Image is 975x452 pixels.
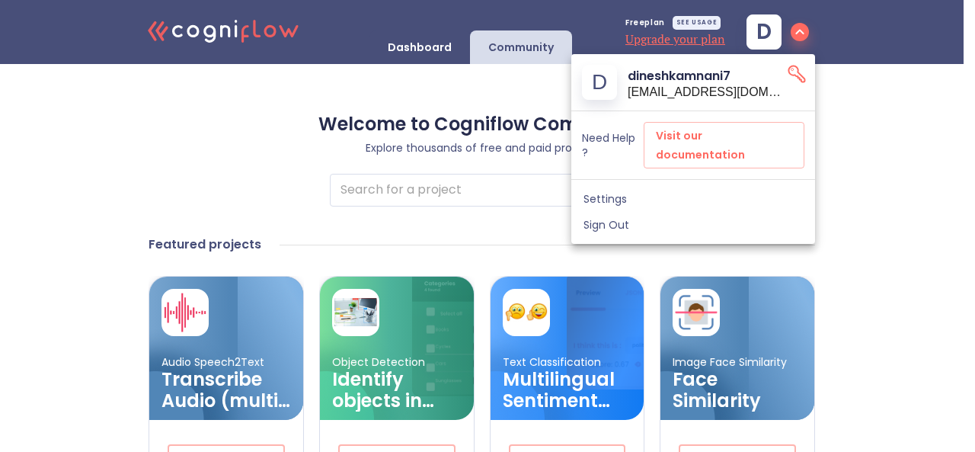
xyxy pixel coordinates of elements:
span: Sign Out [583,218,803,232]
a: Visit our documentation [644,122,804,168]
span: d [592,72,607,93]
p: dineshkamnani7 [628,66,786,85]
div: Sign Out [571,212,815,238]
span: Settings [583,192,803,206]
nav: secondary mailbox folders [571,180,815,244]
span: [EMAIL_ADDRESS][DOMAIN_NAME] [628,85,786,99]
a: Settings [571,186,815,212]
p: Need Help ? [582,131,644,159]
span: Visit our documentation [656,127,792,164]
